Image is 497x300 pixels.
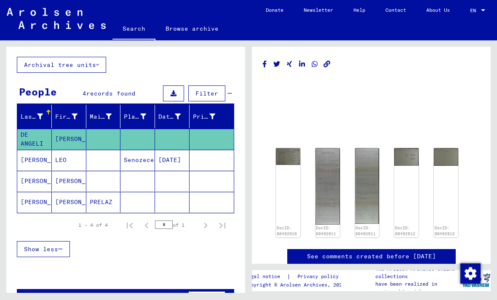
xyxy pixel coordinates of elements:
a: DocID: 80492912 [395,226,415,236]
button: Next page [197,217,214,234]
img: 001.jpg [276,148,300,165]
span: Show less [24,245,58,253]
mat-cell: [PERSON_NAME] [17,150,52,170]
div: Place of Birth [124,110,157,123]
mat-cell: [PERSON_NAME] [52,171,86,191]
div: People [19,84,57,99]
mat-header-cell: First Name [52,105,86,128]
mat-header-cell: Maiden Name [86,105,121,128]
mat-header-cell: Date of Birth [155,105,190,128]
div: Date of Birth [158,110,191,123]
button: Copy link [323,59,331,69]
mat-header-cell: Last Name [17,105,52,128]
a: DocID: 80492910 [277,226,297,236]
p: have been realized in partnership with [375,280,461,295]
a: See comments created before [DATE] [307,252,436,261]
div: First Name [55,112,77,121]
img: 002.jpg [434,148,458,166]
p: The Arolsen Archives online collections [375,265,461,280]
div: Last Name [21,112,43,121]
div: Date of Birth [158,112,181,121]
mat-cell: Senozece [120,150,155,170]
mat-cell: [PERSON_NAME] [17,192,52,212]
div: First Name [55,110,88,123]
img: 001.jpg [394,148,419,165]
span: 4 [83,90,86,97]
mat-cell: DE ANGELI [17,129,52,149]
p: Copyright © Arolsen Archives, 2021 [245,281,349,289]
button: Filter [188,85,225,101]
img: Arolsen_neg.svg [7,8,106,29]
mat-header-cell: Place of Birth [120,105,155,128]
span: Filter [195,90,218,97]
span: records found [86,90,136,97]
button: Previous page [138,217,155,234]
a: Search [112,19,155,40]
mat-cell: [PERSON_NAME] [17,171,52,191]
a: DocID: 80492911 [316,226,336,236]
div: Maiden Name [90,112,112,121]
img: Change consent [460,263,481,284]
button: First page [121,217,138,234]
button: Share on Facebook [260,59,269,69]
div: Last Name [21,110,53,123]
button: Share on LinkedIn [298,59,307,69]
button: Share on WhatsApp [310,59,319,69]
mat-cell: PRELAZ [86,192,121,212]
a: Legal notice [245,272,287,281]
div: Prisoner # [193,110,226,123]
a: DocID: 80492912 [435,226,455,236]
div: Maiden Name [90,110,123,123]
div: Place of Birth [124,112,146,121]
div: | [245,272,349,281]
a: Privacy policy [291,272,349,281]
button: Last page [214,217,231,234]
mat-cell: [DATE] [155,150,190,170]
button: Share on Twitter [273,59,281,69]
button: Archival tree units [17,57,106,73]
div: 1 – 4 of 4 [78,221,108,229]
div: Prisoner # [193,112,215,121]
a: Browse archive [155,19,229,39]
img: 002.jpg [355,148,379,224]
div: Change consent [460,263,480,283]
mat-header-cell: Prisoner # [190,105,234,128]
img: 001.jpg [315,148,340,224]
span: EN [470,8,479,13]
div: of 1 [155,221,197,229]
a: DocID: 80492911 [355,226,376,236]
button: Share on Xing [285,59,294,69]
button: Show less [17,241,70,257]
mat-cell: [PERSON_NAME] [52,129,86,149]
mat-cell: LEO [52,150,86,170]
mat-cell: [PERSON_NAME] [52,192,86,212]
